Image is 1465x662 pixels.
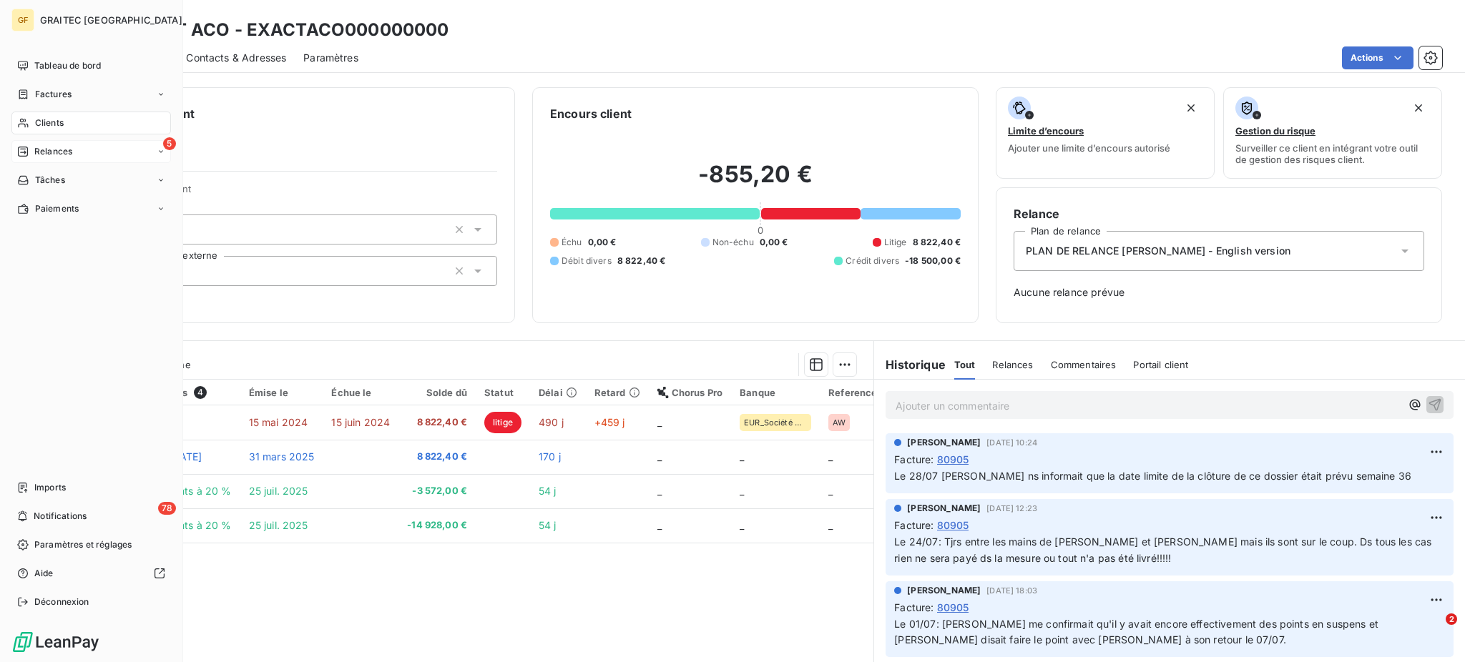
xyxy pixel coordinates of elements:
span: 5 [163,137,176,150]
span: Tableau de bord [34,59,101,72]
span: 0,00 € [588,236,617,249]
span: Facture : [894,600,934,615]
span: Relances [34,145,72,158]
span: AW [833,418,846,427]
span: 2 [1446,613,1457,625]
span: [PERSON_NAME] [907,436,981,449]
span: _ [828,519,833,531]
span: 8 822,40 € [407,450,467,464]
h6: Relance [1014,205,1424,222]
span: 54 j [539,519,557,531]
span: _ [657,450,662,463]
h6: Encours client [550,105,632,122]
span: [PERSON_NAME] [907,584,981,597]
span: EUR_Société Générale [744,418,807,427]
span: [DATE] 18:03 [986,586,1037,595]
span: Relances [992,359,1033,370]
span: Crédit divers [846,255,899,267]
span: +459 j [594,416,625,428]
span: Gestion du risque [1235,125,1315,137]
span: [DATE] 10:24 [986,438,1037,447]
span: Facture : [894,518,934,533]
span: 8 822,40 € [617,255,666,267]
span: 15 juin 2024 [331,416,390,428]
span: 78 [158,502,176,515]
a: Aide [11,562,171,585]
button: Limite d’encoursAjouter une limite d’encours autorisé [996,87,1215,179]
button: Gestion du risqueSurveiller ce client en intégrant votre outil de gestion des risques client. [1223,87,1442,179]
span: Paiements [35,202,79,215]
span: Tâches [35,174,65,187]
div: Échue le [331,387,390,398]
span: Paramètres [303,51,358,65]
span: 25 juil. 2025 [249,485,308,497]
span: Litige [884,236,907,249]
span: Contacts & Adresses [186,51,286,65]
span: Ajouter une limite d’encours autorisé [1008,142,1170,154]
span: -18 500,00 € [905,255,961,267]
span: 31 mars 2025 [249,450,315,463]
span: 80905 [937,452,969,467]
span: Portail client [1133,359,1188,370]
span: Aucune relance prévue [1014,285,1424,300]
div: GF [11,9,34,31]
span: 80905 [937,600,969,615]
span: Le 24/07: Tjrs entre les mains de [PERSON_NAME] et [PERSON_NAME] mais ils sont sur le coup. Ds to... [894,535,1434,564]
span: Aide [34,567,54,580]
h3: EXACT ACO - EXACTACO000000000 [126,17,449,43]
span: 8 822,40 € [407,415,467,430]
span: 4 [194,386,207,399]
span: litige [484,412,521,433]
div: Banque [740,387,811,398]
span: Facture : [894,452,934,467]
span: _ [740,450,744,463]
span: -14 928,00 € [407,518,467,533]
span: 490 j [539,416,564,428]
span: Factures [35,88,72,101]
span: Non-échu [712,236,754,249]
span: 8 822,40 € [913,236,961,249]
span: Paramètres et réglages [34,538,132,551]
div: Émise le [249,387,315,398]
span: -3 572,00 € [407,484,467,498]
span: 0 [758,224,763,236]
div: Délai [539,387,577,398]
span: _ [740,485,744,497]
button: Actions [1342,46,1413,69]
span: Déconnexion [34,596,89,608]
span: [DATE] 12:23 [986,504,1037,513]
span: _ [657,416,662,428]
span: Imports [34,481,66,494]
span: Limite d’encours [1008,125,1084,137]
span: [PERSON_NAME] [907,502,981,515]
span: Propriétés Client [115,183,497,203]
span: GRAITEC [GEOGRAPHIC_DATA] [40,14,182,26]
span: 80905 [937,518,969,533]
span: Le 28/07 [PERSON_NAME] ns informait que la date limite de la clôture de ce dossier était prévu se... [894,470,1411,482]
h6: Historique [874,356,946,373]
div: Statut [484,387,521,398]
div: Solde dû [407,387,467,398]
div: Chorus Pro [657,387,723,398]
span: Le 01/07: [PERSON_NAME] me confirmait qu'il y avait encore effectivement des points en suspens et... [894,618,1381,646]
span: Notifications [34,510,87,523]
span: _ [828,485,833,497]
div: Reference externe [828,387,916,398]
span: _ [740,519,744,531]
span: 0,00 € [760,236,788,249]
h6: Informations client [87,105,497,122]
span: 25 juil. 2025 [249,519,308,531]
span: 15 mai 2024 [249,416,308,428]
span: _ [657,485,662,497]
span: Surveiller ce client en intégrant votre outil de gestion des risques client. [1235,142,1430,165]
img: Logo LeanPay [11,631,100,653]
h2: -855,20 € [550,160,961,203]
span: PLAN DE RELANCE [PERSON_NAME] - English version [1026,244,1290,258]
span: Débit divers [562,255,612,267]
span: Clients [35,117,64,129]
span: Tout [954,359,976,370]
span: Échu [562,236,582,249]
div: Retard [594,387,640,398]
span: _ [657,519,662,531]
span: 54 j [539,485,557,497]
